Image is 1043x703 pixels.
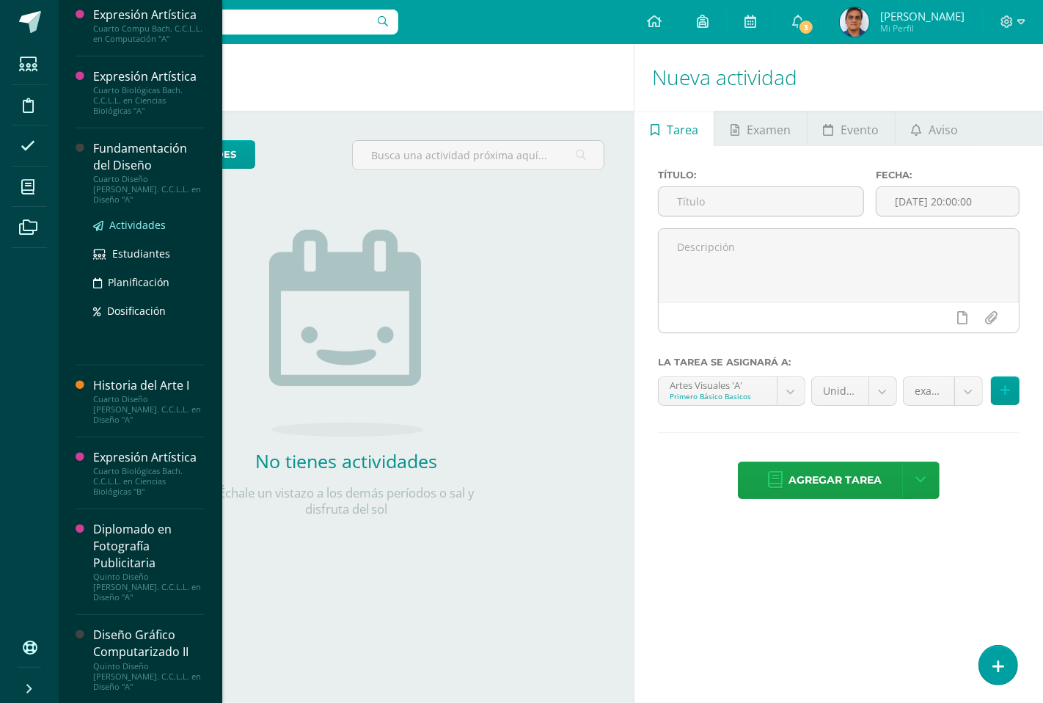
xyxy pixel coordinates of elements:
a: Expresión ArtísticaCuarto Biológicas Bach. C.C.L.L. en Ciencias Biológicas "B" [93,449,205,497]
a: Expresión ArtísticaCuarto Compu Bach. C.C.L.L. en Computación "A" [93,7,205,44]
span: Evento [841,112,879,147]
a: Historia del Arte ICuarto Diseño [PERSON_NAME]. C.C.L.L. en Diseño "A" [93,377,205,425]
h1: Nueva actividad [652,44,1025,111]
div: Diplomado en Fotografía Publicitaria [93,521,205,572]
img: 273b6853e3968a0849ea5b67cbf1d59c.png [840,7,869,37]
span: Agregar tarea [788,462,882,498]
span: Estudiantes [112,247,170,261]
p: Échale un vistazo a los demás períodos o sal y disfruta del sol [200,485,493,517]
input: Título [659,187,863,216]
div: Cuarto Diseño [PERSON_NAME]. C.C.L.L. en Diseño "A" [93,394,205,425]
a: Tarea [634,111,714,146]
span: examen (40.0%) [915,377,943,405]
h1: Actividades [76,44,616,111]
span: Examen [747,112,791,147]
a: Diplomado en Fotografía PublicitariaQuinto Diseño [PERSON_NAME]. C.C.L.L. en Diseño "A" [93,521,205,602]
a: Fundamentación del DiseñoCuarto Diseño [PERSON_NAME]. C.C.L.L. en Diseño "A" [93,140,205,205]
a: Dosificación [93,302,205,319]
div: Primero Básico Basicos [670,391,766,401]
a: Expresión ArtísticaCuarto Biológicas Bach. C.C.L.L. en Ciencias Biológicas "A" [93,68,205,116]
div: Fundamentación del Diseño [93,140,205,174]
h2: No tienes actividades [200,448,493,473]
span: Unidad 4 [823,377,857,405]
div: Diseño Gráfico Computarizado II [93,627,205,660]
span: 3 [798,19,814,35]
input: Busca un usuario... [68,10,398,34]
img: no_activities.png [269,230,423,437]
span: Planificación [108,275,169,289]
span: Dosificación [107,304,166,318]
label: Fecha: [876,170,1020,181]
a: Planificación [93,274,205,291]
div: Cuarto Biológicas Bach. C.C.L.L. en Ciencias Biológicas "B" [93,466,205,497]
span: Actividades [109,218,166,232]
label: La tarea se asignará a: [658,357,1020,368]
div: Quinto Diseño [PERSON_NAME]. C.C.L.L. en Diseño "A" [93,661,205,692]
a: Diseño Gráfico Computarizado IIQuinto Diseño [PERSON_NAME]. C.C.L.L. en Diseño "A" [93,627,205,691]
div: Expresión Artística [93,7,205,23]
input: Fecha de entrega [877,187,1019,216]
input: Busca una actividad próxima aquí... [353,141,604,170]
div: Expresión Artística [93,449,205,466]
label: Título: [658,170,864,181]
a: examen (40.0%) [904,377,982,405]
div: Cuarto Diseño [PERSON_NAME]. C.C.L.L. en Diseño "A" [93,174,205,205]
span: [PERSON_NAME] [880,9,965,23]
div: Artes Visuales 'A' [670,377,766,391]
a: Examen [714,111,806,146]
div: Cuarto Biológicas Bach. C.C.L.L. en Ciencias Biológicas "A" [93,85,205,116]
div: Quinto Diseño [PERSON_NAME]. C.C.L.L. en Diseño "A" [93,572,205,602]
span: Tarea [667,112,698,147]
div: Expresión Artística [93,68,205,85]
a: Aviso [896,111,974,146]
a: Evento [808,111,895,146]
a: Unidad 4 [812,377,896,405]
div: Cuarto Compu Bach. C.C.L.L. en Computación "A" [93,23,205,44]
a: Artes Visuales 'A'Primero Básico Basicos [659,377,805,405]
span: Aviso [929,112,958,147]
span: Mi Perfil [880,22,965,34]
a: Actividades [93,216,205,233]
div: Historia del Arte I [93,377,205,394]
a: Estudiantes [93,245,205,262]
